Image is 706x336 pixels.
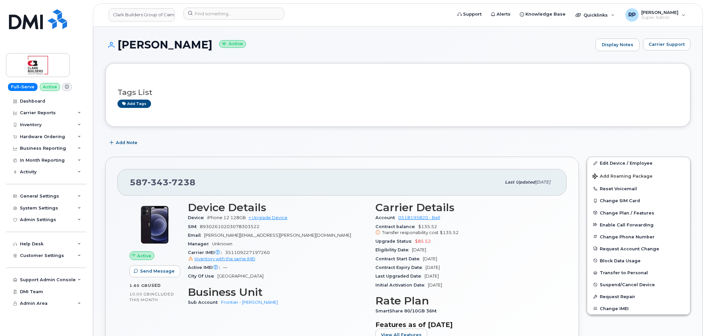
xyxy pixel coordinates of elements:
[188,215,207,220] span: Device
[188,202,367,213] h3: Device Details
[188,256,255,261] a: Inventory with the same IMEI
[415,239,431,244] span: $85.52
[382,230,438,235] span: Transfer responsibility cost
[535,180,550,185] span: [DATE]
[600,210,654,215] span: Change Plan / Features
[207,215,246,220] span: iPhone 12 128GB
[398,215,440,220] a: 0518195820 - Bell
[375,256,423,261] span: Contract Start Date
[587,302,690,314] button: Change IMEI
[375,265,426,270] span: Contract Expiry Date
[105,39,592,50] h1: [PERSON_NAME]
[195,256,255,261] span: Inventory with the same IMEI
[587,243,690,255] button: Request Account Change
[587,279,690,291] button: Suspend/Cancel Device
[649,41,685,47] span: Carrier Support
[592,174,653,180] span: Add Roaming Package
[129,292,150,296] span: 10.00 GB
[188,224,200,229] span: SIM
[223,265,227,270] span: —
[587,255,690,267] button: Block Data Usage
[188,241,212,246] span: Manager
[188,250,225,255] span: Carrier IMEI
[587,267,690,279] button: Transfer to Personal
[595,39,640,51] a: Display Notes
[423,256,437,261] span: [DATE]
[425,274,439,279] span: [DATE]
[188,286,367,298] h3: Business Unit
[116,139,137,146] span: Add Note
[587,207,690,219] button: Change Plan / Features
[140,268,175,274] span: Send Message
[440,230,459,235] span: $135.52
[587,157,690,169] a: Edit Device / Employee
[587,169,690,183] button: Add Roaming Package
[188,300,221,305] span: Sub Account
[375,274,425,279] span: Last Upgraded Date
[587,195,690,207] button: Change SIM Card
[148,177,169,187] span: 343
[148,283,161,288] span: used
[412,247,426,252] span: [DATE]
[375,283,428,288] span: Initial Activation Date
[428,283,442,288] span: [DATE]
[188,233,204,238] span: Email
[600,222,654,227] span: Enable Call Forwarding
[135,205,175,245] img: iPhone_12.jpg
[505,180,535,185] span: Last updated
[643,39,690,50] button: Carrier Support
[375,202,555,213] h3: Carrier Details
[137,253,151,259] span: Active
[129,265,180,277] button: Send Message
[375,224,418,229] span: Contract balance
[375,321,555,329] h3: Features as of [DATE]
[587,231,690,243] button: Change Phone Number
[587,219,690,231] button: Enable Call Forwarding
[188,274,217,279] span: City Of Use
[130,177,196,187] span: 587
[375,247,412,252] span: Eligibility Date
[375,239,415,244] span: Upgrade Status
[129,283,148,288] span: 1.65 GB
[426,265,440,270] span: [DATE]
[188,250,367,262] span: 351109227197260
[375,295,555,307] h3: Rate Plan
[375,215,398,220] span: Account
[200,224,260,229] span: 89302610203078303522
[105,137,143,149] button: Add Note
[118,88,678,97] h3: Tags List
[212,241,232,246] span: Unknown
[118,100,151,108] a: Add tags
[587,291,690,302] button: Request Repair
[217,274,264,279] span: [GEOGRAPHIC_DATA]
[219,40,246,48] small: Active
[249,215,287,220] a: + Upgrade Device
[600,282,655,287] span: Suspend/Cancel Device
[375,308,440,313] span: SmartShare 80/10GB 36M
[204,233,351,238] span: [PERSON_NAME][EMAIL_ADDRESS][PERSON_NAME][DOMAIN_NAME]
[677,307,701,331] iframe: Messenger Launcher
[375,224,555,236] span: $135.52
[169,177,196,187] span: 7238
[221,300,278,305] a: Frontier - [PERSON_NAME]
[188,265,223,270] span: Active IMEI
[587,183,690,195] button: Reset Voicemail
[129,292,174,302] span: included this month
